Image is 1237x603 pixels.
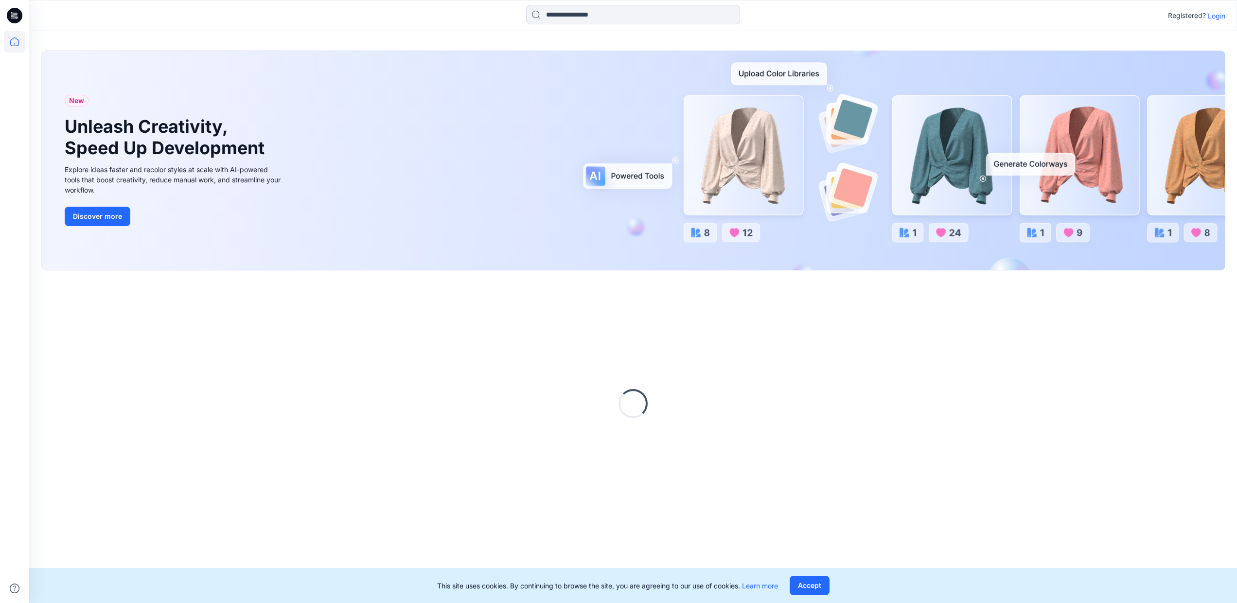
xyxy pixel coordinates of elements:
[1168,10,1206,21] p: Registered?
[65,164,283,195] div: Explore ideas faster and recolor styles at scale with AI-powered tools that boost creativity, red...
[65,207,130,226] button: Discover more
[742,582,778,590] a: Learn more
[437,581,778,591] p: This site uses cookies. By continuing to browse the site, you are agreeing to our use of cookies.
[69,95,84,106] span: New
[790,576,830,595] button: Accept
[65,207,283,226] a: Discover more
[1208,11,1225,21] p: Login
[65,116,269,158] h1: Unleash Creativity, Speed Up Development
